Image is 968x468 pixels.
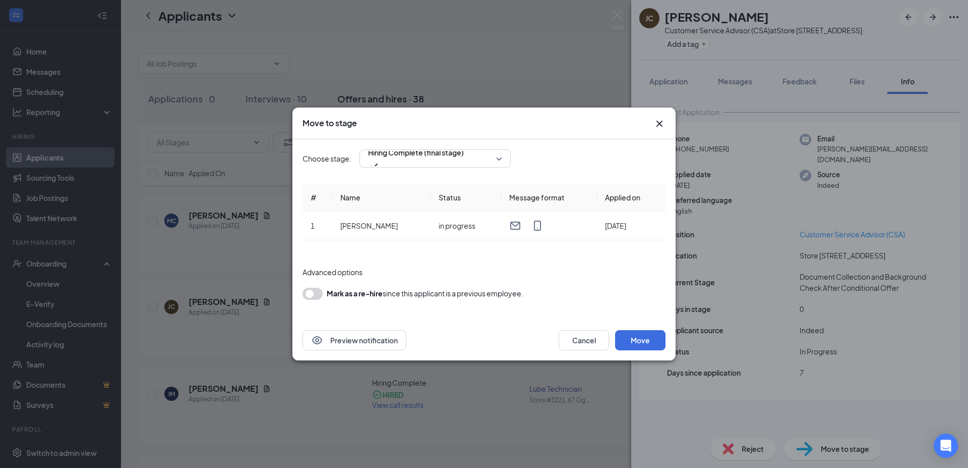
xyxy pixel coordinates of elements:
td: [PERSON_NAME] [332,212,431,240]
svg: Checkmark [368,160,380,172]
button: EyePreview notification [302,330,406,350]
svg: Cross [653,118,665,130]
th: # [302,184,332,212]
svg: Email [509,220,521,232]
th: Applied on [597,184,665,212]
span: 1 [311,221,315,230]
span: Choose stage: [302,153,351,164]
svg: Eye [311,334,323,346]
th: Status [431,184,501,212]
div: Open Intercom Messenger [934,434,958,458]
button: Cancel [559,330,609,350]
span: Hiring Complete (final stage) [368,145,464,160]
td: [DATE] [597,212,665,240]
th: Message format [501,184,597,212]
svg: MobileSms [531,220,543,232]
h3: Move to stage [302,118,357,129]
button: Move [615,330,665,350]
div: Advanced options [302,267,665,278]
div: since this applicant is a previous employee. [327,288,523,299]
td: in progress [431,212,501,240]
th: Name [332,184,431,212]
b: Mark as a re-hire [327,289,383,298]
button: Close [653,118,665,130]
